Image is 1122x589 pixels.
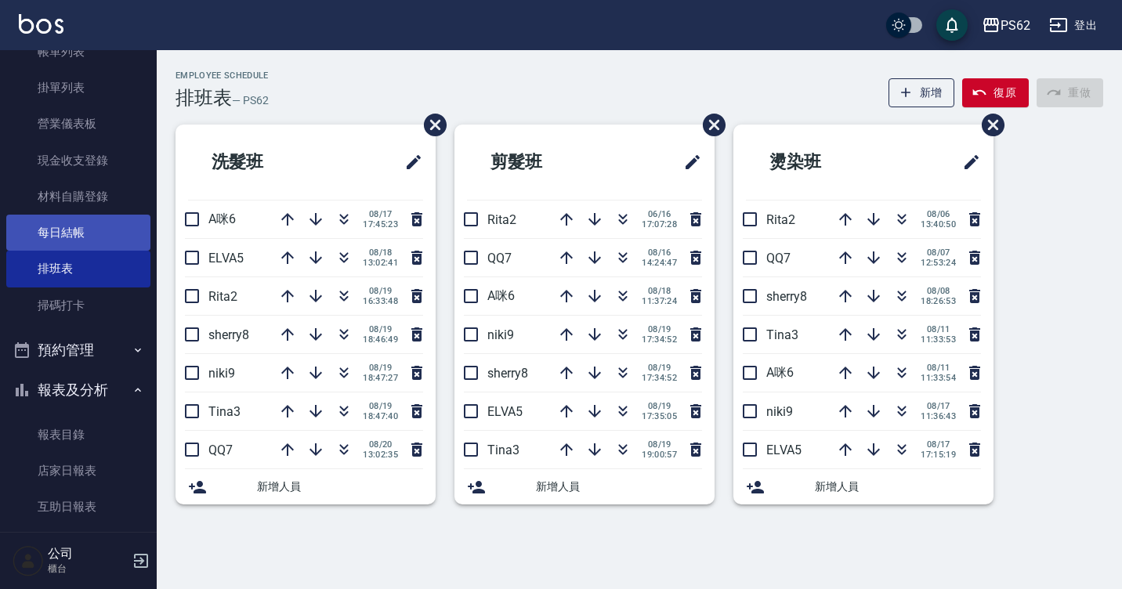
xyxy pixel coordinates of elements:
[467,134,620,190] h2: 剪髮班
[487,443,519,457] span: Tina3
[6,143,150,179] a: 現金收支登錄
[208,404,241,419] span: Tina3
[6,215,150,251] a: 每日結帳
[921,258,956,268] span: 12:53:24
[208,289,237,304] span: Rita2
[19,14,63,34] img: Logo
[642,248,677,258] span: 08/16
[232,92,269,109] h6: — PS62
[176,469,436,504] div: 新增人員
[642,219,677,229] span: 17:07:28
[642,258,677,268] span: 14:24:47
[363,334,398,345] span: 18:46:49
[921,439,956,450] span: 08/17
[975,9,1037,42] button: PS62
[6,370,150,410] button: 報表及分析
[363,258,398,268] span: 13:02:41
[454,469,715,504] div: 新增人員
[208,366,235,381] span: niki9
[766,404,793,419] span: niki9
[921,219,956,229] span: 13:40:50
[766,365,794,380] span: A咪6
[921,286,956,296] span: 08/08
[363,439,398,450] span: 08/20
[536,479,702,495] span: 新增人員
[13,545,44,576] img: Person
[188,134,341,190] h2: 洗髮班
[889,78,955,107] button: 新增
[815,479,981,495] span: 新增人員
[1001,16,1030,35] div: PS62
[642,363,677,373] span: 08/19
[921,450,956,460] span: 17:15:19
[6,251,150,287] a: 排班表
[412,102,449,148] span: 刪除班表
[363,401,398,411] span: 08/19
[363,411,398,421] span: 18:47:40
[766,327,798,342] span: Tina3
[487,212,516,227] span: Rita2
[642,450,677,460] span: 19:00:57
[1043,11,1103,40] button: 登出
[962,78,1029,107] button: 復原
[487,366,528,381] span: sherry8
[363,219,398,229] span: 17:45:23
[921,248,956,258] span: 08/07
[6,453,150,489] a: 店家日報表
[953,143,981,181] span: 修改班表的標題
[176,87,232,109] h3: 排班表
[487,251,512,266] span: QQ7
[642,334,677,345] span: 17:34:52
[6,526,150,562] a: 互助排行榜
[363,209,398,219] span: 08/17
[363,373,398,383] span: 18:47:27
[6,287,150,323] a: 掃碼打卡
[363,363,398,373] span: 08/19
[921,373,956,383] span: 11:33:54
[642,324,677,334] span: 08/19
[766,212,795,227] span: Rita2
[487,288,515,303] span: A咪6
[208,211,236,226] span: A咪6
[176,70,269,81] h2: Employee Schedule
[363,296,398,306] span: 16:33:48
[208,327,249,342] span: sherry8
[642,401,677,411] span: 08/19
[6,417,150,453] a: 報表目錄
[921,324,956,334] span: 08/11
[208,443,233,457] span: QQ7
[921,411,956,421] span: 11:36:43
[487,404,523,419] span: ELVA5
[691,102,728,148] span: 刪除班表
[970,102,1007,148] span: 刪除班表
[642,286,677,296] span: 08/18
[766,289,807,304] span: sherry8
[6,106,150,142] a: 營業儀表板
[642,411,677,421] span: 17:35:05
[766,443,802,457] span: ELVA5
[6,70,150,106] a: 掛單列表
[921,401,956,411] span: 08/17
[6,34,150,70] a: 帳單列表
[363,450,398,460] span: 13:02:35
[936,9,968,41] button: save
[6,330,150,370] button: 預約管理
[921,296,956,306] span: 18:26:53
[363,324,398,334] span: 08/19
[48,562,128,576] p: 櫃台
[48,546,128,562] h5: 公司
[921,209,956,219] span: 08/06
[766,251,791,266] span: QQ7
[921,363,956,373] span: 08/11
[487,327,514,342] span: niki9
[733,469,994,504] div: 新增人員
[363,286,398,296] span: 08/19
[642,209,677,219] span: 06/16
[257,479,423,495] span: 新增人員
[674,143,702,181] span: 修改班表的標題
[363,248,398,258] span: 08/18
[642,373,677,383] span: 17:34:52
[746,134,899,190] h2: 燙染班
[395,143,423,181] span: 修改班表的標題
[921,334,956,345] span: 11:33:53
